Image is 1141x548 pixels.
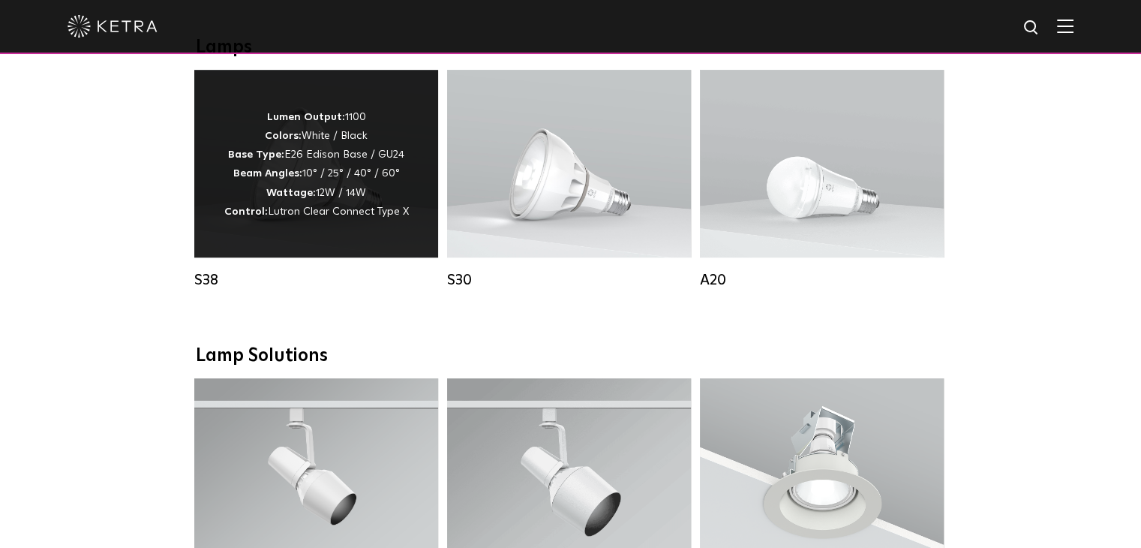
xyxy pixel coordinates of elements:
a: S38 Lumen Output:1100Colors:White / BlackBase Type:E26 Edison Base / GU24Beam Angles:10° / 25° / ... [194,70,438,295]
img: search icon [1022,19,1041,38]
a: A20 Lumen Output:600 / 800Colors:White / BlackBase Type:E26 Edison Base / GU24Beam Angles:Omni-Di... [700,70,944,295]
a: S30 Lumen Output:1100Colors:White / BlackBase Type:E26 Edison Base / GU24Beam Angles:15° / 25° / ... [447,70,691,295]
div: S30 [447,271,691,289]
strong: Colors: [265,131,302,141]
p: 1100 White / Black E26 Edison Base / GU24 10° / 25° / 40° / 60° 12W / 14W [224,108,409,221]
div: A20 [700,271,944,289]
strong: Lumen Output: [267,112,345,122]
strong: Beam Angles: [233,168,302,179]
strong: Control: [224,206,268,217]
span: Lutron Clear Connect Type X [268,206,409,217]
strong: Base Type: [228,149,284,160]
img: Hamburger%20Nav.svg [1057,19,1073,33]
strong: Wattage: [266,188,316,198]
div: Lamp Solutions [196,345,946,367]
div: S38 [194,271,438,289]
img: ketra-logo-2019-white [68,15,158,38]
